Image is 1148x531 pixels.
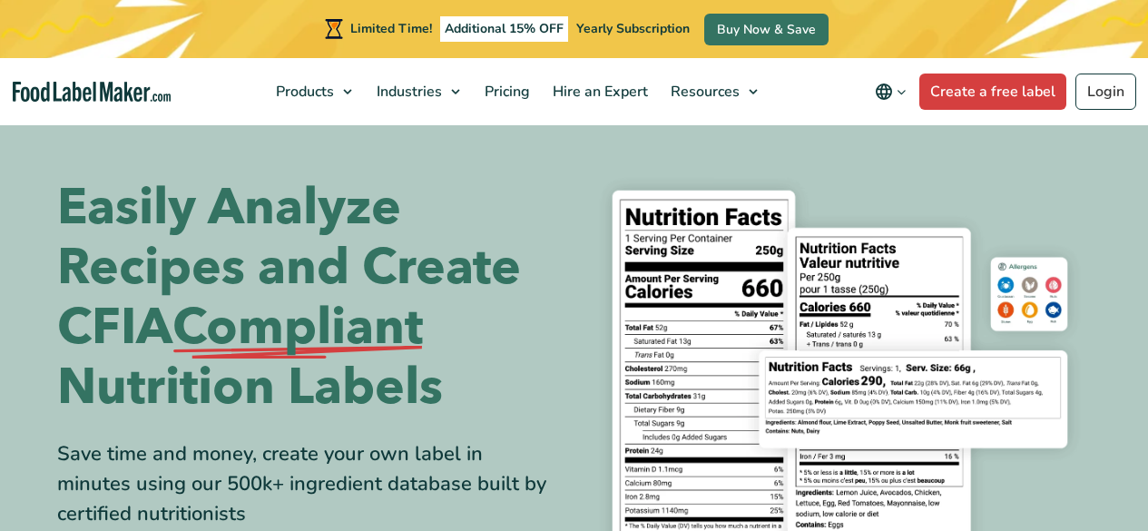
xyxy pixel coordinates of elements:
a: Products [265,58,361,125]
a: Resources [660,58,767,125]
button: Change language [862,74,919,110]
span: Products [270,82,336,102]
span: Industries [371,82,444,102]
span: Additional 15% OFF [440,16,568,42]
a: Buy Now & Save [704,14,829,45]
a: Industries [366,58,469,125]
a: Hire an Expert [542,58,655,125]
span: Compliant [172,298,423,358]
a: Pricing [474,58,537,125]
a: Login [1075,74,1136,110]
a: Create a free label [919,74,1066,110]
a: Food Label Maker homepage [13,82,171,103]
span: Pricing [479,82,532,102]
h1: Easily Analyze Recipes and Create CFIA Nutrition Labels [57,178,561,418]
span: Hire an Expert [547,82,650,102]
div: Save time and money, create your own label in minutes using our 500k+ ingredient database built b... [57,439,561,529]
span: Resources [665,82,741,102]
span: Yearly Subscription [576,20,690,37]
span: Limited Time! [350,20,432,37]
